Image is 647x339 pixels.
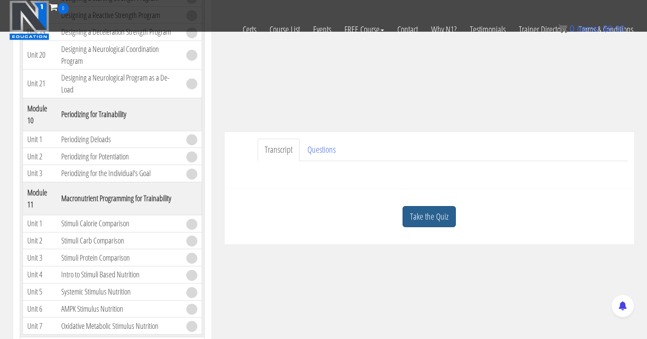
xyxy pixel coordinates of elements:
[577,24,600,33] span: items:
[22,182,57,215] th: Module 11
[558,24,567,33] img: icon11.png
[569,24,574,33] span: 0
[572,14,640,45] a: Terms & Conditions
[57,249,182,266] td: Stimuli Protein Comparison
[57,232,182,249] td: Stimuli Carb Comparison
[22,131,57,148] td: Unit 1
[22,69,57,98] td: Unit 21
[22,165,57,182] td: Unit 3
[22,249,57,266] td: Unit 3
[22,148,57,165] td: Unit 2
[49,1,69,13] a: 0
[58,3,69,14] span: 0
[57,41,182,69] td: Designing a Neurological Coordination Program
[57,69,182,98] td: Designing a Neurological Program as a De-Load
[512,14,572,45] a: Trainer Directory
[258,139,299,161] a: Transcript
[57,98,182,131] th: Periodizing for Trainability
[425,14,463,45] a: Why N1?
[57,215,182,232] td: Stimuli Calorie Comparison
[22,266,57,284] td: Unit 4
[57,266,182,284] td: Intro to Stimuli Based Nutrition
[9,0,49,40] img: n1-education
[57,317,182,335] td: Oxidative Metabolic Stimulus Nutrition
[57,300,182,317] td: AMPK Stimulus Nutrition
[558,24,625,33] a: 0 items: $0.00
[300,139,343,161] a: Questions
[338,14,391,45] a: FREE Course
[403,206,456,228] a: Take the Quiz
[22,41,57,69] td: Unit 20
[391,14,425,45] a: Contact
[57,148,182,165] td: Periodizing for Potentiation
[22,317,57,335] td: Unit 7
[57,283,182,300] td: Systemic Stimulus Nutrition
[22,215,57,232] td: Unit 1
[22,300,57,317] td: Unit 6
[22,232,57,249] td: Unit 2
[57,131,182,148] td: Periodizing Deloads
[603,24,608,33] span: $
[603,24,625,33] bdi: 0.00
[22,283,57,300] td: Unit 5
[463,14,512,45] a: Testimonials
[57,165,182,182] td: Periodizing for the Individual's Goal
[57,182,182,215] th: Macronutrient Programming for Trainability
[263,14,307,45] a: Course List
[307,14,338,45] a: Events
[22,98,57,131] th: Module 10
[236,14,263,45] a: Certs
